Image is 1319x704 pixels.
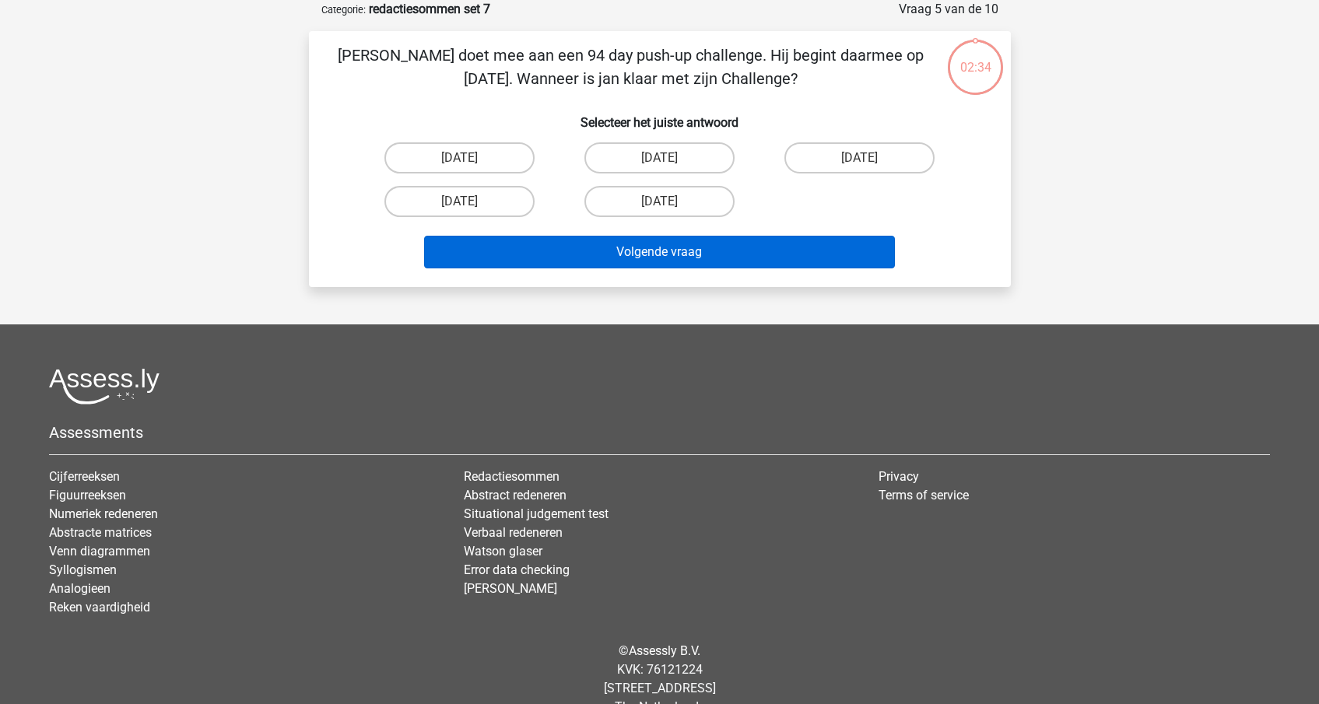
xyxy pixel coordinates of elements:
[321,4,366,16] small: Categorie:
[946,38,1005,77] div: 02:34
[49,506,158,521] a: Numeriek redeneren
[49,488,126,503] a: Figuurreeksen
[629,643,700,658] a: Assessly B.V.
[584,186,735,217] label: [DATE]
[464,488,567,503] a: Abstract redeneren
[369,2,490,16] strong: redactiesommen set 7
[384,186,535,217] label: [DATE]
[49,600,150,615] a: Reken vaardigheid
[49,368,160,405] img: Assessly logo
[879,488,969,503] a: Terms of service
[424,236,895,268] button: Volgende vraag
[49,525,152,540] a: Abstracte matrices
[49,581,111,596] a: Analogieen
[334,44,928,90] p: [PERSON_NAME] doet mee aan een 94 day push-up challenge. Hij begint daarmee op [DATE]. Wanneer is...
[879,469,919,484] a: Privacy
[784,142,935,173] label: [DATE]
[584,142,735,173] label: [DATE]
[464,506,609,521] a: Situational judgement test
[464,581,557,596] a: [PERSON_NAME]
[49,423,1270,442] h5: Assessments
[334,103,986,130] h6: Selecteer het juiste antwoord
[49,562,117,577] a: Syllogismen
[464,562,570,577] a: Error data checking
[464,469,560,484] a: Redactiesommen
[464,525,563,540] a: Verbaal redeneren
[49,544,150,559] a: Venn diagrammen
[384,142,535,173] label: [DATE]
[49,469,120,484] a: Cijferreeksen
[464,544,542,559] a: Watson glaser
